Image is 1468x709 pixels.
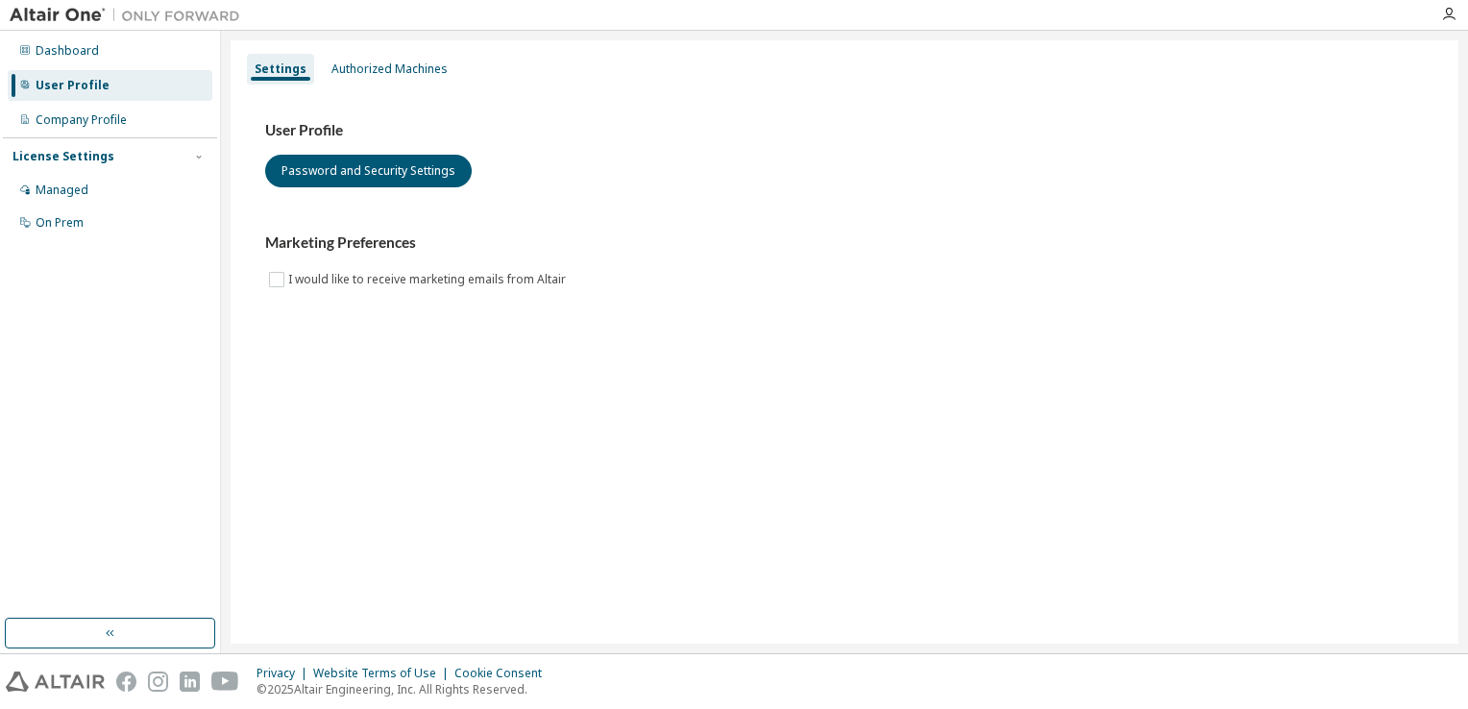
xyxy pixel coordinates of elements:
[36,112,127,128] div: Company Profile
[454,666,553,681] div: Cookie Consent
[36,183,88,198] div: Managed
[257,666,313,681] div: Privacy
[265,121,1424,140] h3: User Profile
[36,215,84,231] div: On Prem
[148,672,168,692] img: instagram.svg
[116,672,136,692] img: facebook.svg
[313,666,454,681] div: Website Terms of Use
[265,155,472,187] button: Password and Security Settings
[331,61,448,77] div: Authorized Machines
[257,681,553,697] p: © 2025 Altair Engineering, Inc. All Rights Reserved.
[211,672,239,692] img: youtube.svg
[288,268,570,291] label: I would like to receive marketing emails from Altair
[10,6,250,25] img: Altair One
[180,672,200,692] img: linkedin.svg
[265,233,1424,253] h3: Marketing Preferences
[12,149,114,164] div: License Settings
[36,78,110,93] div: User Profile
[255,61,306,77] div: Settings
[36,43,99,59] div: Dashboard
[6,672,105,692] img: altair_logo.svg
